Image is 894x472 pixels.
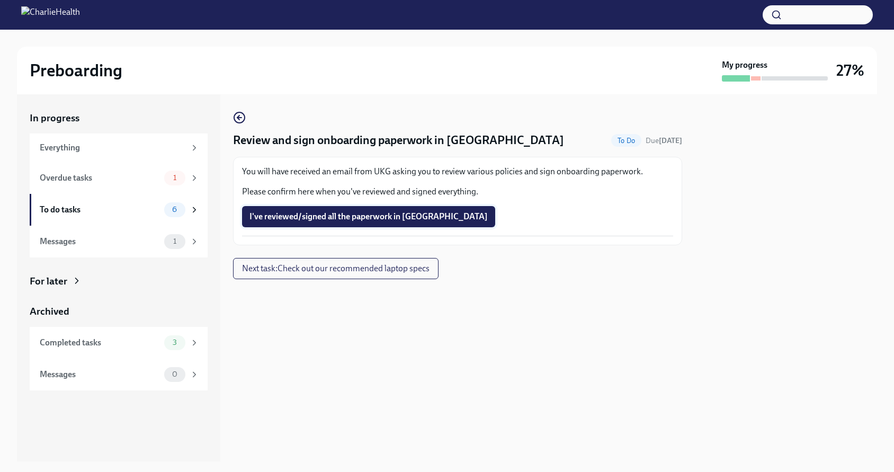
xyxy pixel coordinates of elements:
strong: [DATE] [659,136,682,145]
img: CharlieHealth [21,6,80,23]
div: Overdue tasks [40,172,160,184]
p: You will have received an email from UKG asking you to review various policies and sign onboardin... [242,166,673,177]
span: 0 [166,370,184,378]
div: Messages [40,369,160,380]
span: Next task : Check out our recommended laptop specs [242,263,430,274]
a: Everything [30,133,208,162]
h4: Review and sign onboarding paperwork in [GEOGRAPHIC_DATA] [233,132,564,148]
span: To Do [611,137,641,145]
span: 3 [166,339,183,346]
a: Messages1 [30,226,208,257]
p: Please confirm here when you've reviewed and signed everything. [242,186,673,198]
a: Overdue tasks1 [30,162,208,194]
div: For later [30,274,67,288]
button: I've reviewed/signed all the paperwork in [GEOGRAPHIC_DATA] [242,206,495,227]
div: Completed tasks [40,337,160,349]
span: Due [646,136,682,145]
div: Everything [40,142,185,154]
span: 1 [167,237,183,245]
div: To do tasks [40,204,160,216]
strong: My progress [722,59,767,71]
span: 6 [166,206,183,213]
a: In progress [30,111,208,125]
a: To do tasks6 [30,194,208,226]
h3: 27% [836,61,864,80]
a: Completed tasks3 [30,327,208,359]
span: 1 [167,174,183,182]
span: I've reviewed/signed all the paperwork in [GEOGRAPHIC_DATA] [249,211,488,222]
a: Archived [30,305,208,318]
span: September 4th, 2025 09:00 [646,136,682,146]
button: Next task:Check out our recommended laptop specs [233,258,439,279]
a: Messages0 [30,359,208,390]
div: Messages [40,236,160,247]
h2: Preboarding [30,60,122,81]
a: For later [30,274,208,288]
